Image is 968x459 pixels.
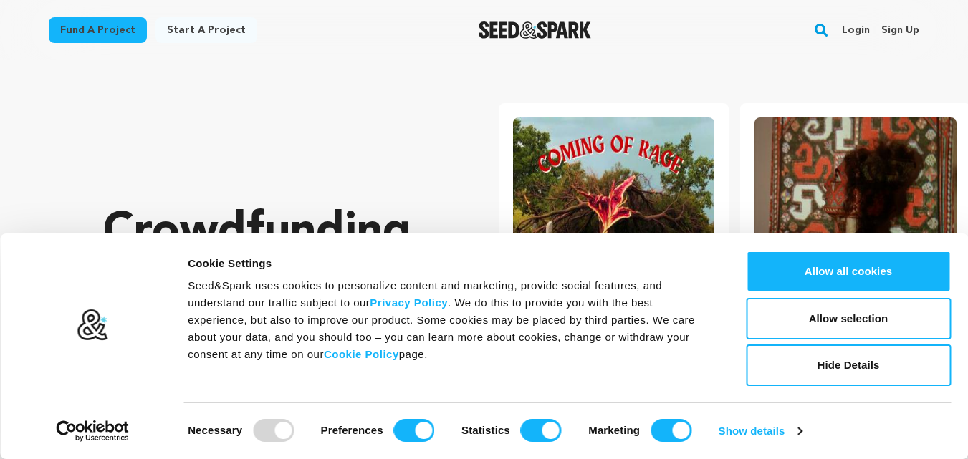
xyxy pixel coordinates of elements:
a: Sign up [881,19,919,42]
a: Fund a project [49,17,147,43]
img: logo [77,309,109,342]
div: Cookie Settings [188,255,714,272]
p: Crowdfunding that . [103,204,441,376]
button: Allow all cookies [746,251,951,292]
button: Allow selection [746,298,951,339]
a: Cookie Policy [324,348,399,360]
a: Seed&Spark Homepage [479,21,591,39]
a: Privacy Policy [370,296,448,309]
strong: Preferences [321,424,383,436]
img: Coming of Rage image [513,117,715,255]
img: Seed&Spark Logo Dark Mode [479,21,591,39]
a: Login [842,19,870,42]
button: Hide Details [746,344,951,386]
a: Start a project [155,17,257,43]
legend: Consent Selection [187,413,188,414]
strong: Statistics [461,424,510,436]
img: The Dragon Under Our Feet image [754,117,957,255]
a: Show details [719,420,802,442]
strong: Necessary [188,424,242,436]
div: Seed&Spark uses cookies to personalize content and marketing, provide social features, and unders... [188,277,714,363]
a: Usercentrics Cookiebot - opens in a new window [30,420,155,442]
strong: Marketing [588,424,640,436]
